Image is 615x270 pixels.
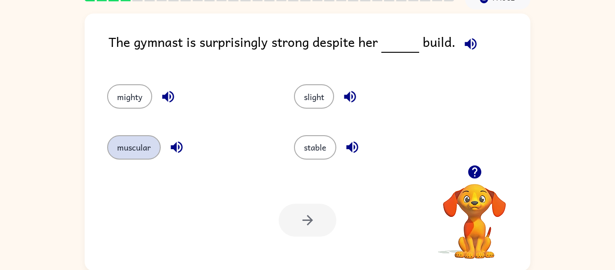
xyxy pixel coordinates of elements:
button: slight [294,84,334,109]
video: Your browser must support playing .mp4 files to use Literably. Please try using another browser. [430,170,520,260]
button: muscular [107,135,161,160]
button: mighty [107,84,152,109]
button: stable [294,135,336,160]
div: The gymnast is surprisingly strong despite her build. [109,32,530,66]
